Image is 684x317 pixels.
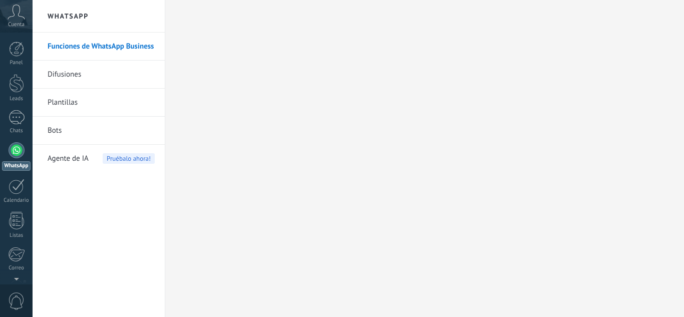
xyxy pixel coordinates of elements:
a: Plantillas [48,89,155,117]
li: Plantillas [33,89,165,117]
a: Agente de IAPruébalo ahora! [48,145,155,173]
div: Leads [2,96,31,102]
li: Agente de IA [33,145,165,172]
div: Calendario [2,197,31,204]
a: Bots [48,117,155,145]
a: Funciones de WhatsApp Business [48,33,155,61]
div: Panel [2,60,31,66]
a: Difusiones [48,61,155,89]
div: WhatsApp [2,161,31,171]
span: Cuenta [8,22,25,28]
div: Correo [2,265,31,271]
div: Listas [2,232,31,239]
span: Agente de IA [48,145,89,173]
span: Pruébalo ahora! [103,153,155,164]
li: Funciones de WhatsApp Business [33,33,165,61]
li: Difusiones [33,61,165,89]
div: Chats [2,128,31,134]
li: Bots [33,117,165,145]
